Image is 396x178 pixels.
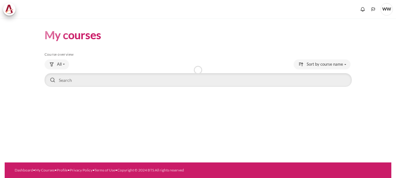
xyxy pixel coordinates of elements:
[380,3,393,16] a: User menu
[57,168,68,172] a: Profile
[5,18,391,97] section: Content
[45,73,352,87] input: Search
[35,168,54,172] a: My Courses
[369,5,378,14] button: Languages
[15,168,33,172] a: Dashboard
[358,5,367,14] div: Show notification window with no new notifications
[380,3,393,16] span: WW
[294,59,351,69] button: Sorting drop-down menu
[94,168,115,172] a: Terms of Use
[45,28,101,42] h1: My courses
[5,5,14,14] img: Architeck
[3,3,19,16] a: Architeck Architeck
[15,167,216,173] div: • • • • •
[57,61,62,68] span: All
[45,52,352,57] h5: Course overview
[70,168,92,172] a: Privacy Policy
[117,168,184,172] a: Copyright © 2024 BTS All rights reserved
[307,61,343,68] span: Sort by course name
[45,59,352,88] div: Course overview controls
[45,59,69,69] button: Grouping drop-down menu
